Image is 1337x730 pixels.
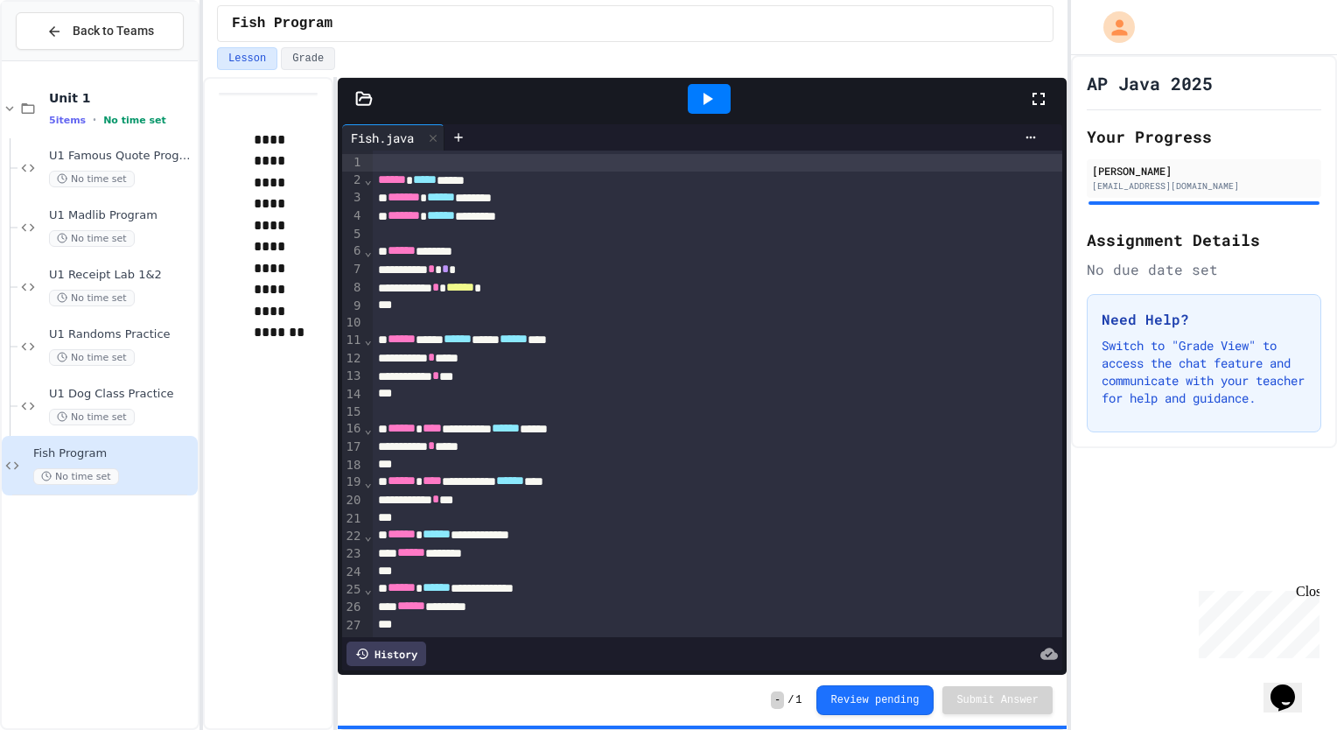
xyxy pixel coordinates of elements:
span: No time set [103,115,166,126]
span: U1 Receipt Lab 1&2 [49,268,194,283]
span: Fish Program [232,13,332,34]
p: Switch to "Grade View" to access the chat feature and communicate with your teacher for help and ... [1102,337,1306,407]
iframe: chat widget [1192,584,1319,658]
span: 5 items [49,115,86,126]
div: 16 [342,420,364,439]
span: Back to Teams [73,22,154,40]
span: Fold line [363,475,372,489]
div: 6 [342,242,364,261]
span: Unit 1 [49,90,194,106]
div: 3 [342,189,364,207]
div: Fish.java [342,129,423,147]
span: U1 Dog Class Practice [49,387,194,402]
div: 21 [342,510,364,528]
div: 19 [342,474,364,492]
div: 26 [342,599,364,617]
span: Fold line [363,529,372,543]
span: U1 Famous Quote Program [49,149,194,164]
span: / [787,693,794,707]
span: Fold line [363,333,372,347]
h2: Assignment Details [1087,228,1321,252]
iframe: chat widget [1263,660,1319,712]
div: 1 [342,154,364,172]
span: No time set [49,409,135,425]
div: [PERSON_NAME] [1092,163,1316,179]
div: 15 [342,404,364,421]
div: My Account [1085,7,1139,47]
div: 18 [342,457,364,474]
span: No time set [49,230,135,247]
div: 25 [342,581,364,600]
h2: Your Progress [1087,124,1321,149]
span: Fold line [363,244,372,258]
span: • [93,113,96,127]
span: - [771,691,784,709]
div: 7 [342,261,364,279]
button: Review pending [816,685,934,715]
div: 20 [342,492,364,510]
span: Fold line [363,422,372,436]
span: No time set [33,468,119,485]
div: Fish.java [342,124,444,151]
button: Submit Answer [942,686,1053,714]
h3: Need Help? [1102,309,1306,330]
div: 4 [342,207,364,226]
div: 12 [342,350,364,369]
span: Submit Answer [956,693,1039,707]
div: 13 [342,368,364,386]
div: 2 [342,172,364,190]
div: 17 [342,439,364,457]
div: 23 [342,545,364,564]
span: Fold line [363,172,372,186]
div: 14 [342,386,364,404]
span: Fold line [363,582,372,596]
span: No time set [49,290,135,306]
button: Lesson [217,47,277,70]
div: 11 [342,332,364,350]
button: Back to Teams [16,12,184,50]
div: 5 [342,226,364,243]
span: Fish Program [33,446,194,461]
span: No time set [49,171,135,187]
div: 24 [342,564,364,581]
div: 27 [342,617,364,635]
div: 22 [342,528,364,546]
div: 8 [342,279,364,298]
h1: AP Java 2025 [1087,71,1213,95]
div: History [346,642,426,666]
div: 10 [342,314,364,332]
div: 28 [342,635,364,652]
div: Chat with us now!Close [7,7,121,111]
div: No due date set [1087,259,1321,280]
span: U1 Randoms Practice [49,327,194,342]
button: Grade [281,47,335,70]
div: [EMAIL_ADDRESS][DOMAIN_NAME] [1092,179,1316,193]
span: No time set [49,349,135,366]
div: 9 [342,298,364,315]
span: U1 Madlib Program [49,208,194,223]
span: 1 [795,693,801,707]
